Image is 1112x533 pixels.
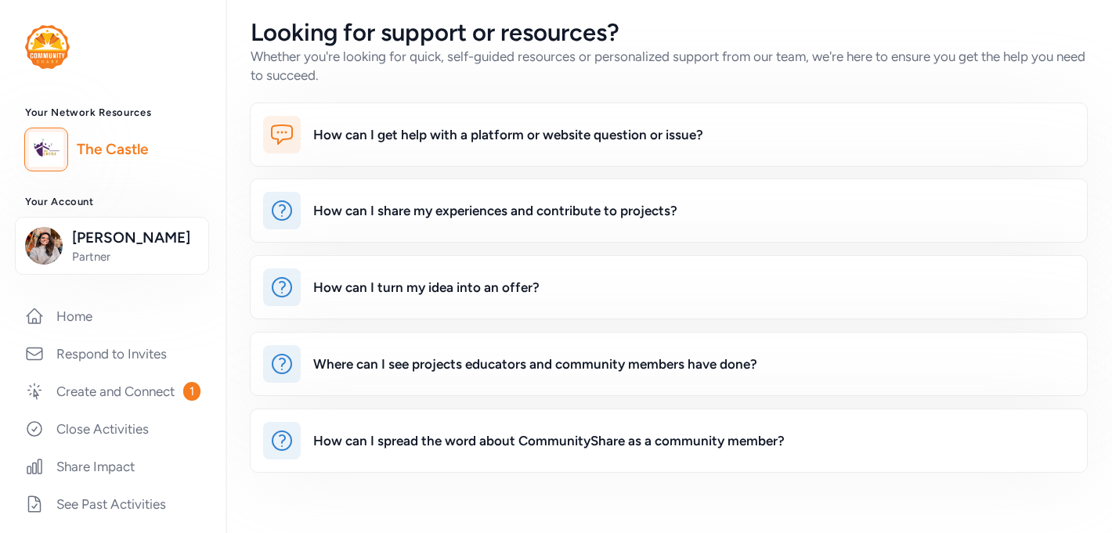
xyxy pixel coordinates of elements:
span: [PERSON_NAME] [72,227,199,249]
h3: Your Account [25,196,200,208]
a: Home [13,299,213,333]
a: Create and Connect1 [13,374,213,409]
div: How can I spread the word about CommunityShare as a community member? [313,431,785,450]
a: Respond to Invites [13,337,213,371]
button: [PERSON_NAME]Partner [15,217,209,275]
div: How can I turn my idea into an offer? [313,278,540,297]
a: See Past Activities [13,487,213,521]
span: Partner [72,249,199,265]
a: The Castle [77,139,200,160]
img: logo [25,25,70,69]
div: Whether you're looking for quick, self-guided resources or personalized support from our team, we... [251,47,1087,85]
div: How can I share my experiences and contribute to projects? [313,201,677,220]
h2: Looking for support or resources? [251,19,1087,47]
div: Where can I see projects educators and community members have done? [313,355,757,373]
a: Share Impact [13,449,213,484]
div: How can I get help with a platform or website question or issue? [313,125,703,144]
span: 1 [183,382,200,401]
img: logo [29,132,63,167]
a: Close Activities [13,412,213,446]
h3: Your Network Resources [25,106,200,119]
